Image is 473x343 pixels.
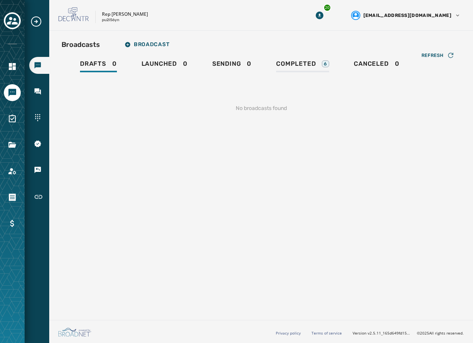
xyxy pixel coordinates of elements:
a: Navigate to Inbox [29,83,49,100]
span: © 2025 All rights reserved. [417,330,464,336]
button: Download Menu [313,8,326,22]
p: pu2l56yn [102,17,119,23]
span: Broadcast [125,42,169,48]
a: Launched0 [135,56,194,74]
a: Drafts0 [74,56,123,74]
button: Broadcast [118,37,175,52]
h2: Broadcasts [62,39,100,50]
a: Navigate to Surveys [4,110,21,127]
div: 6 [322,60,329,67]
a: Navigate to Orders [4,189,21,206]
a: Navigate to Billing [4,215,21,232]
span: Version [353,330,411,336]
a: Navigate to Broadcasts [29,57,49,74]
span: Canceled [354,60,388,68]
p: Rep [PERSON_NAME] [102,11,148,17]
a: Navigate to Messaging [4,84,21,101]
button: Refresh [415,49,461,62]
span: Refresh [421,52,444,58]
a: Navigate to 10DLC Registration [29,135,49,152]
a: Navigate to Keywords & Responders [29,162,49,178]
a: Sending0 [206,56,258,74]
a: Completed6 [270,56,335,74]
a: Navigate to Short Links [29,188,49,206]
span: v2.5.11_165d649fd1592c218755210ebffa1e5a55c3084e [368,330,411,336]
a: Navigate to Home [4,58,21,75]
a: Terms of service [311,330,342,336]
span: Drafts [80,60,106,68]
div: 0 [354,60,399,72]
div: 20 [323,4,331,12]
a: Navigate to Account [4,163,21,180]
div: 0 [80,60,117,72]
span: Completed [276,60,316,68]
span: Launched [142,60,177,68]
button: Expand sub nav menu [30,15,48,28]
a: Canceled0 [348,56,405,74]
div: 0 [212,60,251,72]
span: Sending [212,60,241,68]
a: Navigate to Files [4,137,21,153]
button: Toggle account select drawer [4,12,21,29]
span: [EMAIL_ADDRESS][DOMAIN_NAME] [363,12,451,18]
div: 0 [142,60,188,72]
div: No broadcasts found [62,92,461,125]
button: User settings [348,8,464,23]
a: Privacy policy [276,330,301,336]
a: Navigate to Sending Numbers [29,109,49,126]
